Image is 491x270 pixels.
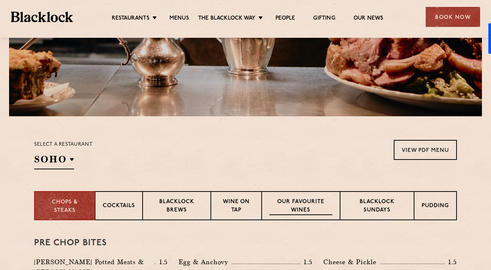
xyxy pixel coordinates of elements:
p: Chops & Steaks [42,198,87,215]
p: Cocktails [103,202,135,211]
p: 1.5 [156,257,168,267]
a: Menus [169,15,189,23]
a: The Blacklock Way [198,15,255,23]
p: Wine on Tap [218,198,254,215]
h3: Pre Chop Bites [34,238,457,248]
a: Gifting [313,15,335,23]
p: Pudding [422,202,449,211]
p: Our favourite wines [269,198,332,215]
p: Egg & Anchovy [179,257,232,267]
p: Blacklock Brews [150,198,203,215]
p: Cheese & Pickle [323,257,380,267]
a: Restaurants [112,15,150,23]
img: BL_Textured_Logo-footer-cropped.svg [11,12,73,22]
p: Blacklock Sundays [348,198,406,215]
p: 1.5 [445,257,457,267]
div: Book Now [426,7,480,27]
a: People [275,15,295,23]
h2: SOHO [34,153,74,169]
a: View PDF Menu [394,140,457,160]
p: Select a restaurant [34,140,93,149]
p: 1.5 [300,257,312,267]
a: Our News [353,15,384,23]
